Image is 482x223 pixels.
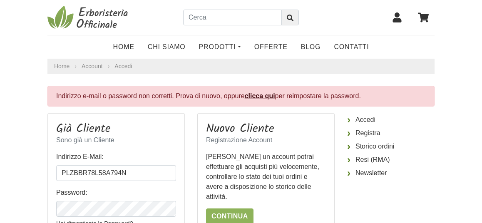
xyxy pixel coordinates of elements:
[347,166,435,180] a: Newsletter
[206,152,326,202] p: [PERSON_NAME] un account potrai effettuare gli acquisti più velocemente, controllare lo stato dei...
[54,62,70,71] a: Home
[248,39,294,55] a: OFFERTE
[56,188,87,198] label: Password:
[56,152,104,162] label: Indirizzo E-Mail:
[206,135,326,145] p: Registrazione Account
[294,39,328,55] a: Blog
[82,62,103,71] a: Account
[245,92,275,99] a: clicca qui
[56,122,176,136] h3: Già Cliente
[192,39,248,55] a: Prodotti
[327,39,375,55] a: Contatti
[47,59,435,74] nav: breadcrumb
[347,153,435,166] a: Resi (RMA)
[347,126,435,140] a: Registra
[107,39,141,55] a: Home
[141,39,192,55] a: Chi Siamo
[56,165,176,181] input: Indirizzo E-Mail:
[347,140,435,153] a: Storico ordini
[347,113,435,126] a: Accedi
[183,10,282,25] input: Cerca
[206,122,326,136] h3: Nuovo Cliente
[47,5,131,30] img: Erboristeria Officinale
[114,63,132,69] a: Accedi
[47,86,435,107] div: Indirizzo e-mail o password non corretti. Prova di nuovo, oppure per reimpostare la password.
[56,135,176,145] p: Sono già un Cliente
